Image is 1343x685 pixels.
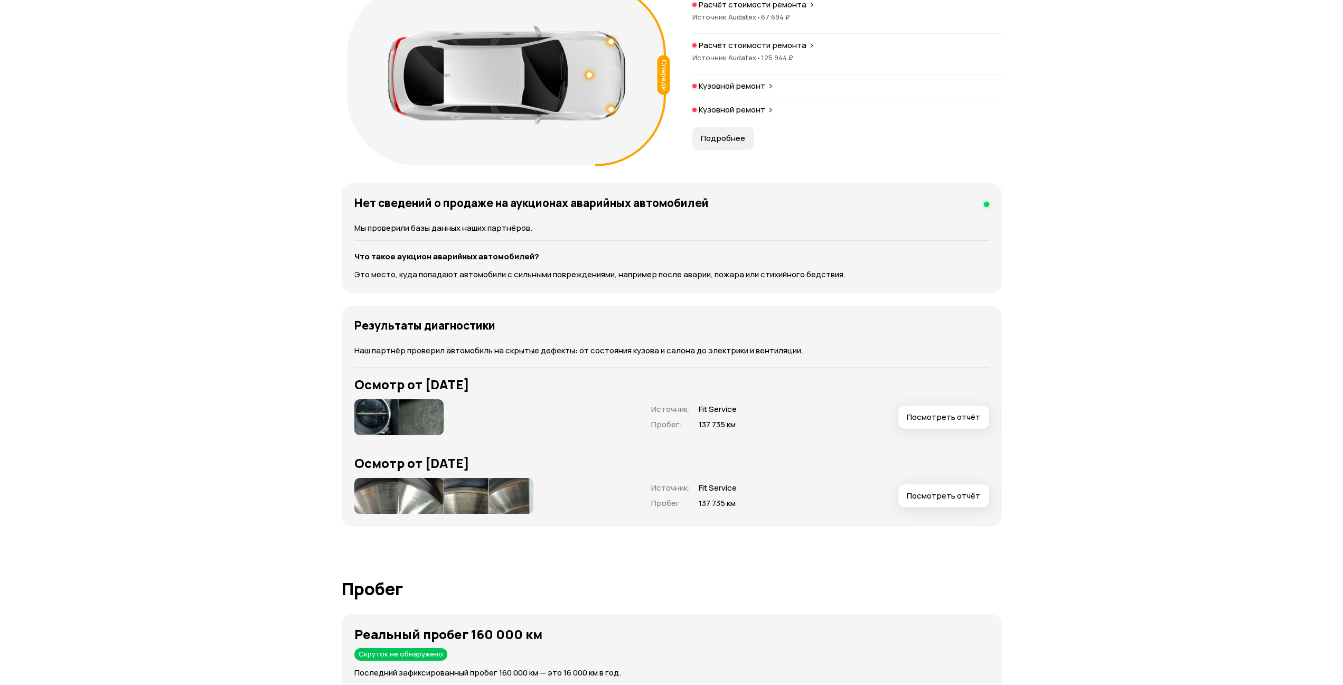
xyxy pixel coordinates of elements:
[657,55,670,95] div: Спереди
[354,196,709,210] h4: Нет сведений о продаже на аукционах аварийных автомобилей
[354,377,989,392] h3: Осмотр от [DATE]
[699,404,737,415] span: Fit Service
[399,478,444,514] img: 1.kpGpz7aMyFQd7Da6GPLNjryOPjp-DV9IeQgLSHleWRwrWARJJwlaSygJXhktXAlJeQ1eQx8.Dr1TnfGYtDi27ryECX-xHZY...
[692,127,754,150] button: Подробнее
[651,404,690,415] span: Источник :
[699,498,737,509] span: 137 735 км
[651,482,690,493] span: Источник :
[699,105,765,115] p: Кузовной ремонт
[692,12,761,22] span: Источник Audatex
[444,478,489,514] img: 1.bV7ZxLaMN5tt58l1aIcFE8qFwfUJA6GMCgPzgVsEoY1bUqDQDQH0gFZX-tdYUqeEC1721m8.1-eMM9VDqRtqq6H58X8z9RE...
[489,478,533,514] img: 1.NQyRFraMb8klNZEnIGV8SYNXmacfhP7SHoWj3hCGq9UT0P2DHterhRWCqYQUg__TFYb40ic.hCRyZqa0YkSC9xeXveIJv2Y...
[354,269,989,280] p: Это место, куда попадают автомобили с сильными повреждениями, например после аварии, пожара или с...
[651,419,682,430] span: Пробег :
[354,399,399,435] img: 1.3-5bL7aMhSvvDHvF6giN_E5uc0WO7UkxjOpAYI_vRWPZvkIzj-0XMd_tRWbbukcw1LVCZ-0._uInn9_vTIkVz6XwL72S3cv...
[692,53,761,62] span: Источник Audatex
[761,12,790,22] span: 67 694 ₽
[898,484,989,508] button: Посмотреть отчёт
[354,648,447,661] div: Скруток не обнаружено
[354,456,989,471] h3: Осмотр от [DATE]
[898,406,989,429] button: Посмотреть отчёт
[354,625,542,643] strong: Реальный пробег 160 000 км
[354,667,1002,679] p: Последний зафиксированный пробег 160 000 км — это 16 000 км в год.
[354,478,399,514] img: 1.BDEBlLaMXvS1t6AasIVpfRLVqJqGU5--hgKT7dRVnu-DBMnsj1TPvoYCyOPTUsnih1PPvrc.RfsdZVlmgCIp0KqTZRLoywp...
[907,412,980,423] span: Посмотреть отчёт
[354,251,539,262] strong: Что такое аукцион аварийных автомобилей?
[699,419,737,430] span: 137 735 км
[354,222,989,234] p: Мы проверили базы данных наших партнёров.
[342,579,1002,598] h1: Пробег
[907,491,980,501] span: Посмотреть отчёт
[699,81,765,91] p: Кузовной ремонт
[761,53,793,62] span: 125 944 ₽
[354,318,495,332] h4: Результаты диагностики
[756,53,761,62] span: •
[699,483,737,494] span: Fit Service
[756,12,761,22] span: •
[701,133,745,144] span: Подробнее
[699,40,806,51] p: Расчёт стоимости ремонта
[354,345,989,356] p: Наш партнёр проверил автомобиль на скрытые дефекты: от состояния кузова и салона до электрики и в...
[651,498,682,509] span: Пробег :
[399,399,444,435] img: 1.ZdQZFbaMPxGtNsH_qEZpyQxUyX-d1ftbltSqB83Q_Aybgv4Ilob-CpuO8gbL1fJdloCvW68.QbCXMUcIYmb1cDCNFFh6Cd1...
